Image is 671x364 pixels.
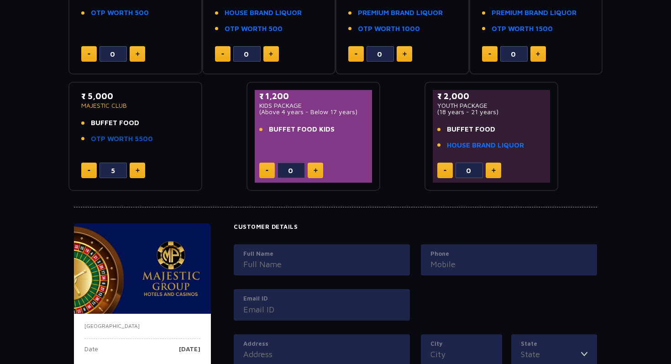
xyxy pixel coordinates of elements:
[437,109,545,115] p: (18 years - 21 years)
[269,52,273,56] img: plus
[259,90,367,102] p: ₹ 1,200
[259,102,367,109] p: KIDS PACKAGE
[243,294,400,303] label: Email ID
[536,52,540,56] img: plus
[581,348,587,360] img: toggler icon
[91,134,153,144] a: OTP WORTH 5500
[430,249,587,258] label: Phone
[269,124,335,135] span: BUFFET FOOD KIDS
[81,90,189,102] p: ₹ 5,000
[243,303,400,316] input: Email ID
[243,348,400,360] input: Address
[84,322,200,330] p: [GEOGRAPHIC_DATA]
[403,52,407,56] img: plus
[355,53,357,55] img: minus
[492,168,496,173] img: plus
[243,339,400,348] label: Address
[136,168,140,173] img: plus
[91,118,139,128] span: BUFFET FOOD
[266,170,268,171] img: minus
[243,249,400,258] label: Full Name
[521,348,581,360] input: State
[243,258,400,270] input: Full Name
[358,24,420,34] a: OTP WORTH 1000
[221,53,224,55] img: minus
[430,339,493,348] label: City
[447,124,495,135] span: BUFFET FOOD
[234,223,597,231] h4: Customer Details
[437,90,545,102] p: ₹ 2,000
[81,102,189,109] p: MAJESTIC CLUB
[488,53,491,55] img: minus
[259,109,367,115] p: (Above 4 years - Below 17 years)
[358,8,443,18] a: PREMIUM BRAND LIQUOR
[314,168,318,173] img: plus
[84,346,98,359] p: Date
[430,258,587,270] input: Mobile
[430,348,493,360] input: City
[88,53,90,55] img: minus
[74,223,211,314] img: majesticPride-banner
[444,170,446,171] img: minus
[136,52,140,56] img: plus
[225,8,302,18] a: HOUSE BRAND LIQUOR
[521,339,587,348] label: State
[225,24,283,34] a: OTP WORTH 500
[447,140,524,151] a: HOUSE BRAND LIQUOR
[179,346,200,359] p: [DATE]
[492,8,577,18] a: PREMIUM BRAND LIQUOR
[437,102,545,109] p: YOUTH PACKAGE
[492,24,553,34] a: OTP WORTH 1500
[88,170,90,171] img: minus
[91,8,149,18] a: OTP WORTH 500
